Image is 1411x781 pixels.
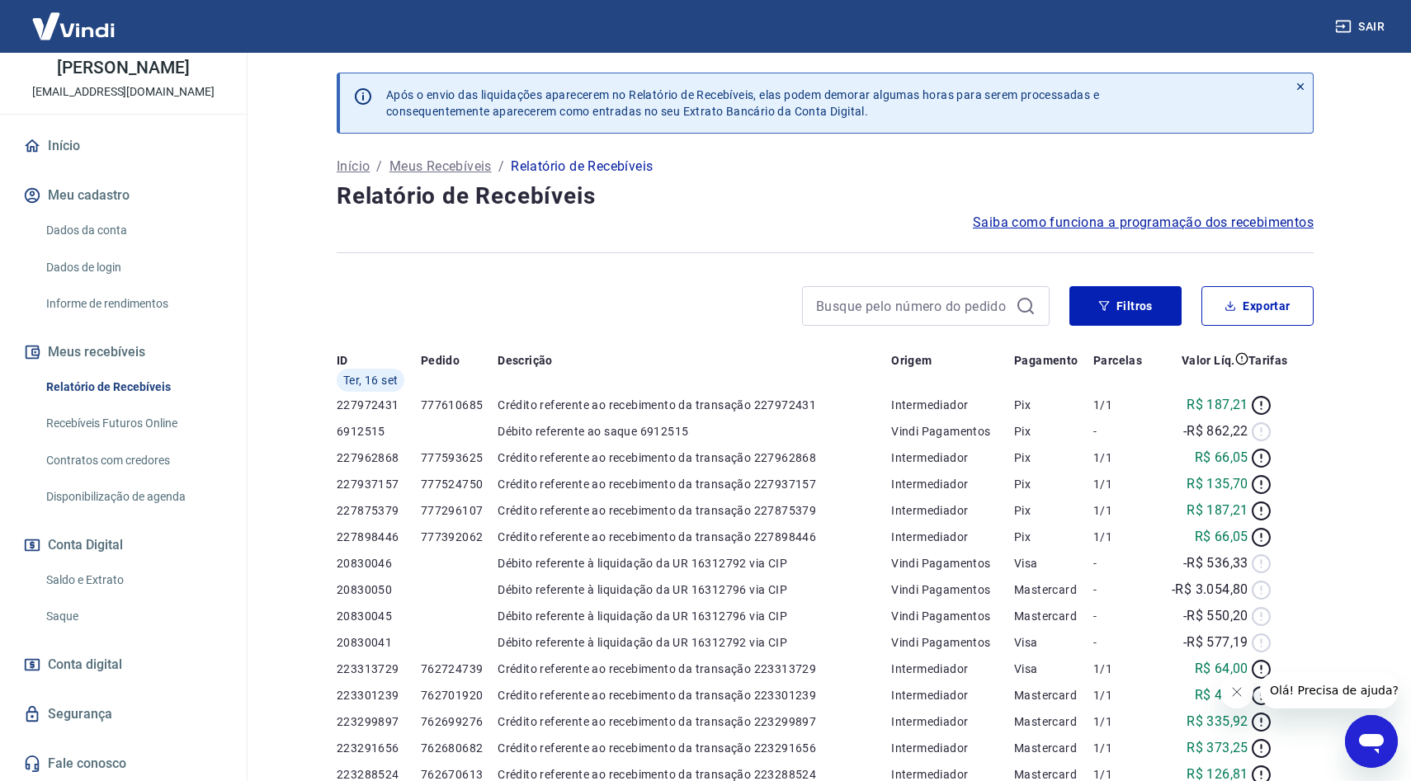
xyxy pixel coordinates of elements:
p: -R$ 536,33 [1183,553,1248,573]
p: Pix [1014,529,1093,545]
span: Conta digital [48,653,122,676]
h4: Relatório de Recebíveis [337,180,1314,213]
p: Após o envio das liquidações aparecerem no Relatório de Recebíveis, elas podem demorar algumas ho... [386,87,1099,120]
p: Vindi Pagamentos [891,555,1014,572]
p: -R$ 550,20 [1183,606,1248,626]
p: Crédito referente ao recebimento da transação 227875379 [498,502,891,519]
p: Intermediador [891,713,1014,730]
p: Intermediador [891,740,1014,756]
p: Crédito referente ao recebimento da transação 227937157 [498,476,891,492]
p: 223291656 [337,740,421,756]
p: Crédito referente ao recebimento da transação 227972431 [498,397,891,413]
p: Pagamento [1014,352,1078,369]
p: R$ 135,70 [1187,474,1248,494]
p: 1/1 [1093,449,1154,466]
p: R$ 44,80 [1195,685,1248,705]
span: Ter, 16 set [343,372,398,388]
p: Intermediador [891,687,1014,703]
p: Crédito referente ao recebimento da transação 223301239 [498,687,891,703]
button: Exportar [1201,286,1314,326]
p: [PERSON_NAME] [57,59,189,77]
p: Vindi Pagamentos [891,634,1014,651]
p: 1/1 [1093,740,1154,756]
p: 227898446 [337,529,421,545]
a: Início [337,157,370,176]
p: Valor Líq. [1182,352,1235,369]
p: - [1093,555,1154,572]
p: Crédito referente ao recebimento da transação 227898446 [498,529,891,545]
p: Vindi Pagamentos [891,581,1014,598]
a: Saldo e Extrato [40,563,227,597]
p: -R$ 3.054,80 [1172,580,1248,600]
p: 1/1 [1093,476,1154,492]
iframe: Message from company [1260,672,1398,708]
p: Débito referente à liquidação da UR 16312792 via CIP [498,555,891,572]
p: 223313729 [337,661,421,677]
a: Meus Recebíveis [389,157,492,176]
a: Dados da conta [40,214,227,247]
p: Vindi Pagamentos [891,423,1014,440]
input: Busque pelo número do pedido [816,294,1009,318]
p: Débito referente ao saque 6912515 [498,423,891,440]
p: Descrição [498,352,553,369]
p: 1/1 [1093,397,1154,413]
p: Pedido [421,352,460,369]
iframe: Close message [1220,675,1253,708]
p: Crédito referente ao recebimento da transação 223291656 [498,740,891,756]
p: Relatório de Recebíveis [511,157,653,176]
iframe: Button to launch messaging window [1345,715,1398,768]
p: Pix [1014,476,1093,492]
p: - [1093,423,1154,440]
p: R$ 373,25 [1187,738,1248,758]
p: Intermediador [891,476,1014,492]
p: Visa [1014,661,1093,677]
p: Mastercard [1014,608,1093,624]
p: Pix [1014,423,1093,440]
p: 20830045 [337,608,421,624]
p: Origem [891,352,932,369]
a: Recebíveis Futuros Online [40,407,227,440]
p: 20830041 [337,634,421,651]
p: -R$ 862,22 [1183,421,1248,441]
a: Dados de login [40,251,227,285]
p: 762724739 [421,661,498,677]
button: Meus recebíveis [20,334,227,370]
p: Intermediador [891,661,1014,677]
a: Conta digital [20,647,227,683]
p: Crédito referente ao recebimento da transação 223313729 [498,661,891,677]
span: Olá! Precisa de ajuda? [10,12,139,25]
span: Saiba como funciona a programação dos recebimentos [973,213,1314,233]
p: ID [337,352,348,369]
p: Visa [1014,555,1093,572]
button: Meu cadastro [20,177,227,214]
p: 227962868 [337,449,421,466]
a: Segurança [20,696,227,732]
p: 777610685 [421,397,498,413]
p: Tarifas [1248,352,1288,369]
p: 20830050 [337,581,421,598]
p: Intermediador [891,449,1014,466]
p: 20830046 [337,555,421,572]
p: 1/1 [1093,502,1154,519]
a: Informe de rendimentos [40,287,227,321]
p: 227875379 [337,502,421,519]
a: Saque [40,600,227,633]
p: Mastercard [1014,740,1093,756]
p: Débito referente à liquidação da UR 16312796 via CIP [498,608,891,624]
p: Pix [1014,502,1093,519]
p: - [1093,634,1154,651]
p: 762699276 [421,713,498,730]
p: 223299897 [337,713,421,730]
p: Crédito referente ao recebimento da transação 227962868 [498,449,891,466]
p: 762701920 [421,687,498,703]
a: Início [20,128,227,164]
p: - [1093,581,1154,598]
p: 6912515 [337,423,421,440]
p: Débito referente à liquidação da UR 16312796 via CIP [498,581,891,598]
p: 777593625 [421,449,498,466]
p: 762680682 [421,740,498,756]
button: Filtros [1069,286,1182,326]
p: 777524750 [421,476,498,492]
